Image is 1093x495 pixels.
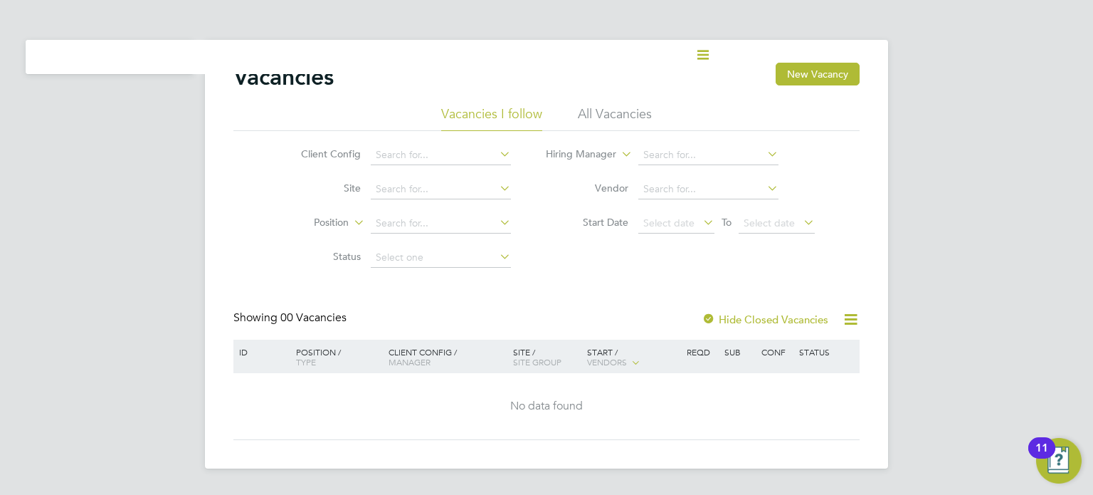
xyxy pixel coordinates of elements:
[546,216,628,229] label: Start Date
[279,250,361,263] label: Status
[638,145,778,165] input: Search for...
[236,399,857,414] div: No data found
[721,340,758,364] div: Sub
[638,179,778,199] input: Search for...
[796,340,857,364] div: Status
[1035,448,1048,467] div: 11
[744,217,795,229] span: Select date
[513,356,561,368] span: Site Group
[280,311,347,325] span: 00 Vacancies
[285,340,385,374] div: Position /
[702,313,828,326] label: Hide Closed Vacancies
[546,182,628,194] label: Vendor
[267,216,349,230] label: Position
[578,105,652,131] li: All Vacancies
[279,182,361,194] label: Site
[717,213,736,231] span: To
[643,217,695,229] span: Select date
[441,105,542,131] li: Vacancies I follow
[1036,438,1082,484] button: Open Resource Center, 11 new notifications
[371,248,511,268] input: Select one
[776,63,860,85] button: New Vacancy
[233,63,334,91] h2: Vacancies
[279,147,361,160] label: Client Config
[758,340,795,364] div: Conf
[236,340,285,364] div: ID
[389,356,431,368] span: Manager
[509,340,584,374] div: Site /
[26,40,194,74] nav: Main navigation
[385,340,509,374] div: Client Config /
[371,179,511,199] input: Search for...
[587,356,627,368] span: Vendors
[371,145,511,165] input: Search for...
[371,214,511,234] input: Search for...
[584,340,683,375] div: Start /
[296,356,316,368] span: Type
[233,311,349,325] div: Showing
[534,147,616,162] label: Hiring Manager
[683,340,720,364] div: Reqd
